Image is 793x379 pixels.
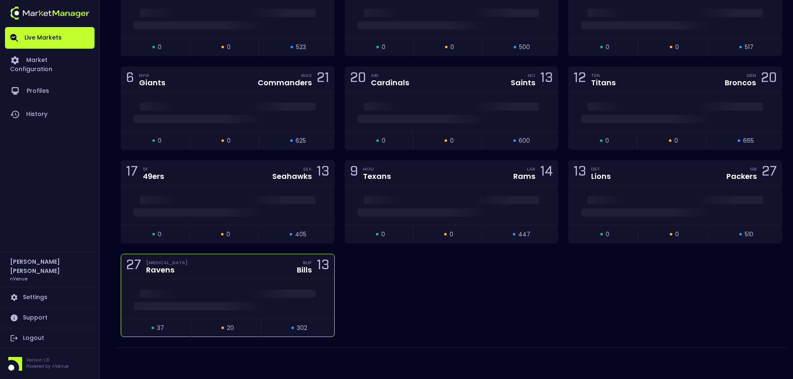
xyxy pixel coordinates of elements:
[726,173,757,180] div: Packers
[126,72,134,87] div: 6
[303,259,312,266] div: BUF
[258,79,312,87] div: Commanders
[297,324,307,332] span: 302
[591,166,611,172] div: DET
[143,166,164,172] div: SF
[363,173,391,180] div: Texans
[450,230,453,239] span: 0
[26,357,69,363] p: Version 1.31
[450,136,454,145] span: 0
[606,43,609,52] span: 0
[303,166,312,172] div: SEA
[591,72,616,79] div: TEN
[317,72,329,87] div: 21
[5,287,94,307] a: Settings
[301,72,312,79] div: WAS
[511,79,535,87] div: Saints
[745,230,753,239] span: 510
[10,7,89,20] img: logo
[606,230,609,239] span: 0
[382,43,385,52] span: 0
[747,72,756,79] div: DEN
[591,79,616,87] div: Titans
[226,230,230,239] span: 0
[518,230,530,239] span: 447
[540,165,553,181] div: 14
[513,173,535,180] div: Rams
[139,79,165,87] div: Giants
[5,308,94,328] a: Support
[363,166,391,172] div: HOU
[5,27,94,49] a: Live Markets
[745,43,753,52] span: 517
[574,165,586,181] div: 13
[674,136,678,145] span: 0
[605,136,609,145] span: 0
[675,230,679,239] span: 0
[272,173,312,180] div: Seahawks
[750,166,757,172] div: GB
[158,43,162,52] span: 0
[26,363,69,369] p: Powered by nVenue
[5,79,94,103] a: Profiles
[126,165,138,181] div: 17
[5,328,94,348] a: Logout
[126,259,141,274] div: 27
[761,72,777,87] div: 20
[762,165,777,181] div: 27
[295,230,306,239] span: 405
[297,266,312,274] div: Bills
[146,266,188,274] div: Ravens
[227,324,234,332] span: 20
[10,257,89,275] h2: [PERSON_NAME] [PERSON_NAME]
[519,43,530,52] span: 500
[227,136,231,145] span: 0
[296,136,306,145] span: 625
[382,136,385,145] span: 0
[143,173,164,180] div: 49ers
[5,103,94,126] a: History
[10,275,27,282] h3: nVenue
[317,165,329,181] div: 13
[450,43,454,52] span: 0
[725,79,756,87] div: Broncos
[350,165,358,181] div: 9
[675,43,679,52] span: 0
[317,259,329,274] div: 13
[540,72,553,87] div: 13
[574,72,586,87] div: 12
[371,79,409,87] div: Cardinals
[5,49,94,79] a: Market Configuration
[371,72,409,79] div: ARI
[227,43,231,52] span: 0
[296,43,306,52] span: 523
[5,357,94,371] div: Version 1.31Powered by nVenue
[591,173,611,180] div: Lions
[139,72,165,79] div: NYG
[528,72,535,79] div: NO
[381,230,385,239] span: 0
[158,136,162,145] span: 0
[527,166,535,172] div: LAR
[157,324,164,332] span: 37
[743,136,754,145] span: 665
[146,259,188,266] div: [MEDICAL_DATA]
[350,72,366,87] div: 20
[519,136,530,145] span: 600
[158,230,162,239] span: 0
